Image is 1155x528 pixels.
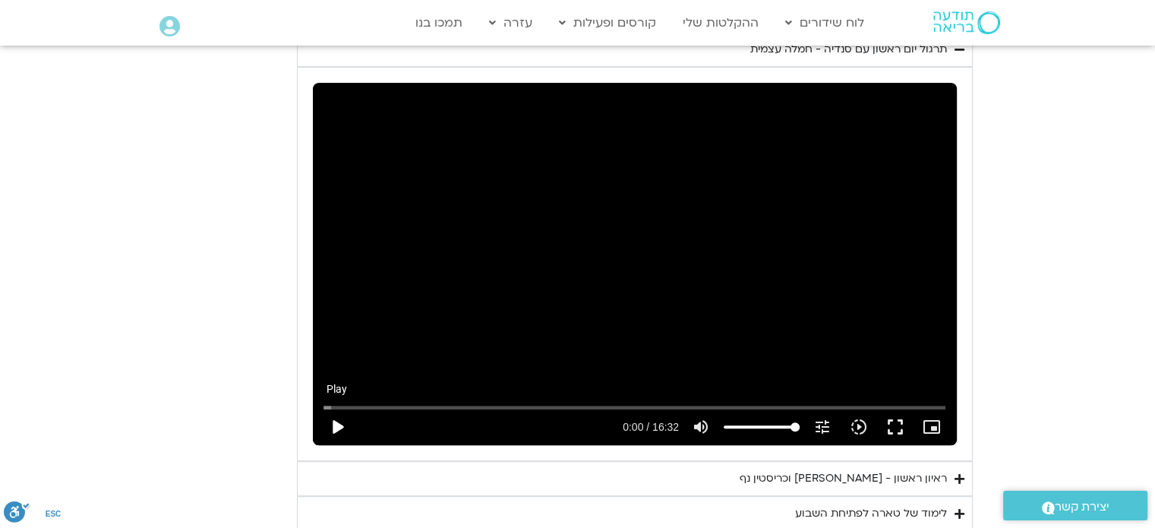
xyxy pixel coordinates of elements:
img: תודעה בריאה [933,11,1000,34]
div: תרגול יום ראשון עם סנדיה - חמלה עצמית [750,40,947,58]
a: תמכו בנו [408,8,470,37]
a: ההקלטות שלי [675,8,766,37]
summary: תרגול יום ראשון עם סנדיה - חמלה עצמית [297,32,973,67]
div: לימוד של טארה לפתיחת השבוע [795,504,947,523]
a: עזרה [481,8,540,37]
span: יצירת קשר [1055,497,1109,517]
a: לוח שידורים [778,8,872,37]
a: קורסים ופעילות [551,8,664,37]
div: ראיון ראשון - [PERSON_NAME] וכריסטין נף [740,470,947,488]
summary: ראיון ראשון - [PERSON_NAME] וכריסטין נף [297,461,973,496]
a: יצירת קשר [1003,491,1147,520]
